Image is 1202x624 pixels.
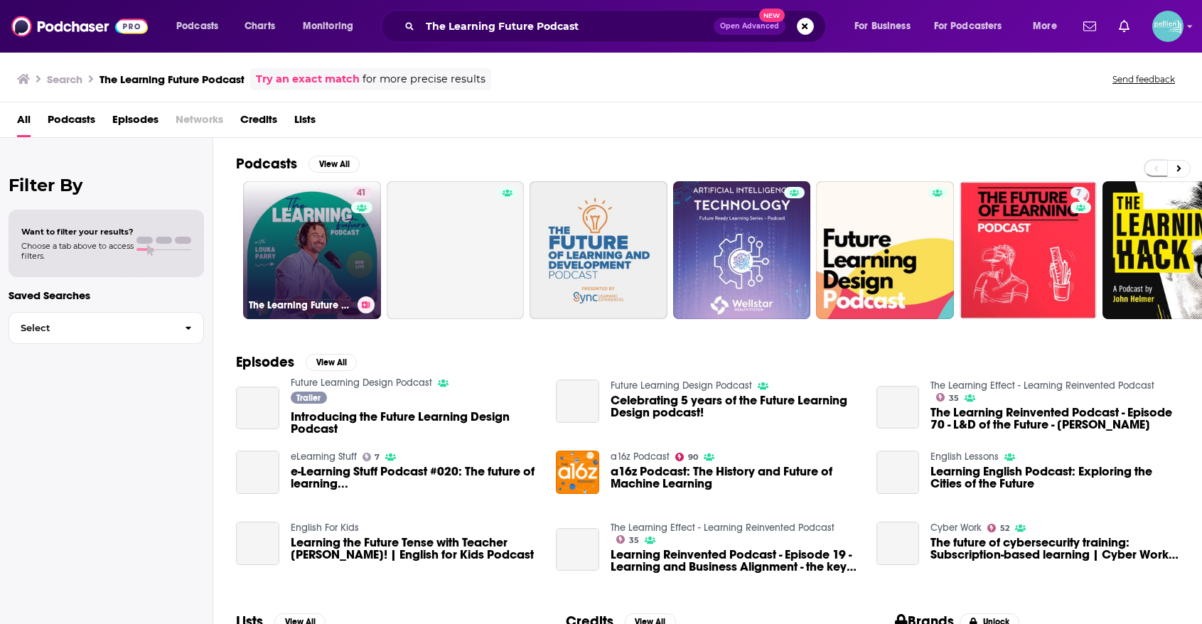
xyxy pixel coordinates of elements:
span: Open Advanced [720,23,779,30]
a: All [17,108,31,137]
a: Learning Reinvented Podcast - Episode 19 - Learning and Business Alignment - the key to future su... [611,549,859,573]
a: 7 [363,453,380,461]
a: Charts [235,15,284,38]
a: 35 [616,535,639,544]
button: Send feedback [1108,73,1179,85]
span: 35 [629,537,639,544]
span: 90 [688,454,698,461]
a: Learning Reinvented Podcast - Episode 19 - Learning and Business Alignment - the key to future su... [556,528,599,571]
a: Future Learning Design Podcast [611,380,752,392]
span: Select [9,323,173,333]
button: open menu [925,15,1023,38]
a: Try an exact match [256,71,360,87]
span: Logged in as JessicaPellien [1152,11,1184,42]
span: New [759,9,785,22]
span: The Learning Reinvented Podcast - Episode 70 - L&D of the Future - [PERSON_NAME] [930,407,1179,431]
button: View All [306,354,357,371]
a: Learning English Podcast: Exploring the Cities of the Future [876,451,920,494]
button: View All [308,156,360,173]
button: open menu [166,15,237,38]
a: Introducing the Future Learning Design Podcast [236,387,279,430]
div: Search podcasts, credits, & more... [395,10,839,43]
span: For Business [854,16,911,36]
span: Choose a tab above to access filters. [21,241,134,261]
button: Show profile menu [1152,11,1184,42]
a: 7 [1070,187,1087,198]
span: Learning the Future Tense with Teacher [PERSON_NAME]! | English for Kids Podcast [291,537,540,561]
button: Select [9,312,204,344]
a: The future of cybersecurity training: Subscription-based learning | Cyber Work Podcast [930,537,1179,561]
button: Open AdvancedNew [714,18,785,35]
button: open menu [1023,15,1075,38]
a: Introducing the Future Learning Design Podcast [291,411,540,435]
h2: Podcasts [236,155,297,173]
a: Show notifications dropdown [1078,14,1102,38]
a: eLearning Stuff [291,451,357,463]
span: 52 [1000,525,1009,532]
span: Podcasts [176,16,218,36]
a: a16z Podcast [611,451,670,463]
a: English Lessons [930,451,999,463]
span: Charts [245,16,275,36]
span: 35 [949,395,959,402]
h3: The Learning Future Podcast [100,72,245,86]
a: 90 [675,453,698,461]
img: User Profile [1152,11,1184,42]
a: The Learning Reinvented Podcast - Episode 70 - L&D of the Future - Michaela Adams [876,386,920,429]
span: Want to filter your results? [21,227,134,237]
span: 41 [357,186,366,200]
a: PodcastsView All [236,155,360,173]
a: The Learning Effect - Learning Reinvented Podcast [611,522,835,534]
span: For Podcasters [934,16,1002,36]
a: Celebrating 5 years of the Future Learning Design podcast! [611,394,859,419]
a: a16z Podcast: The History and Future of Machine Learning [611,466,859,490]
a: Learning English Podcast: Exploring the Cities of the Future [930,466,1179,490]
a: English For Kids [291,522,359,534]
a: Lists [294,108,316,137]
a: Cyber Work [930,522,982,534]
h3: Search [47,72,82,86]
span: 7 [1076,186,1081,200]
a: 41 [351,187,372,198]
img: Podchaser - Follow, Share and Rate Podcasts [11,13,148,40]
a: Credits [240,108,277,137]
img: a16z Podcast: The History and Future of Machine Learning [556,451,599,494]
a: 35 [936,393,959,402]
a: The future of cybersecurity training: Subscription-based learning | Cyber Work Podcast [876,522,920,565]
a: 52 [987,524,1009,532]
a: The Learning Effect - Learning Reinvented Podcast [930,380,1154,392]
a: Podcasts [48,108,95,137]
span: Networks [176,108,223,137]
a: Show notifications dropdown [1113,14,1135,38]
a: 41The Learning Future Podcast with [PERSON_NAME] [243,181,381,319]
a: Episodes [112,108,159,137]
span: More [1033,16,1057,36]
h2: Filter By [9,175,204,195]
h2: Episodes [236,353,294,371]
a: 7 [960,181,1098,319]
a: The Learning Reinvented Podcast - Episode 70 - L&D of the Future - Michaela Adams [930,407,1179,431]
span: Trailer [296,394,321,402]
button: open menu [293,15,372,38]
span: Monitoring [303,16,353,36]
a: Learning the Future Tense with Teacher Tim! | English for Kids Podcast [236,522,279,565]
input: Search podcasts, credits, & more... [420,15,714,38]
span: for more precise results [363,71,485,87]
a: Future Learning Design Podcast [291,377,432,389]
a: EpisodesView All [236,353,357,371]
button: open menu [844,15,928,38]
h3: The Learning Future Podcast with [PERSON_NAME] [249,299,352,311]
span: e-Learning Stuff Podcast #020: The future of learning... [291,466,540,490]
p: Saved Searches [9,289,204,302]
